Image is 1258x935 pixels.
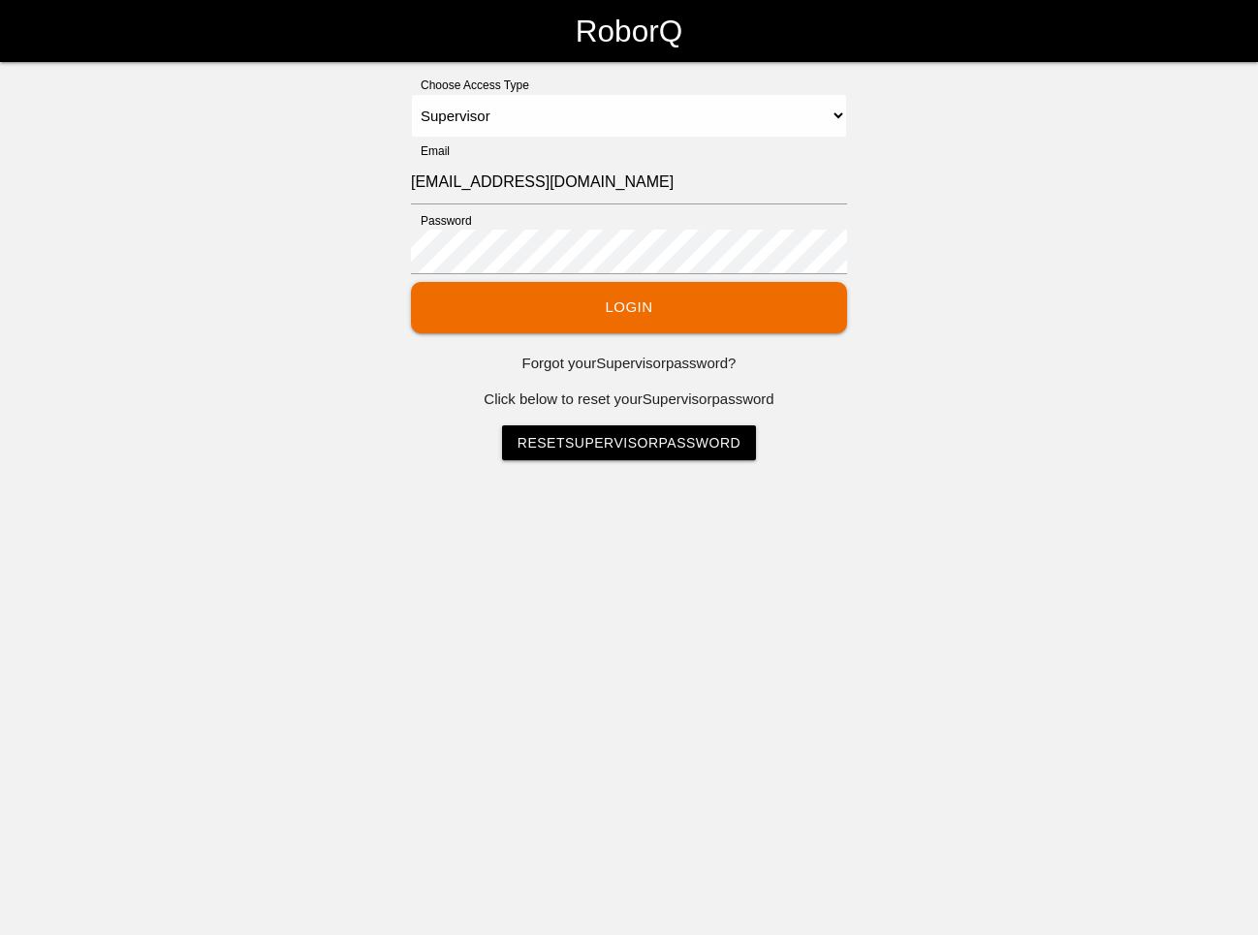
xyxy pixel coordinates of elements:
label: Email [411,142,450,160]
button: Login [411,282,847,333]
label: Password [411,212,472,230]
label: Choose Access Type [411,77,529,94]
p: Click below to reset your Supervisor password [411,389,847,411]
a: ResetSupervisorPassword [502,425,756,460]
p: Forgot your Supervisor password? [411,353,847,375]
